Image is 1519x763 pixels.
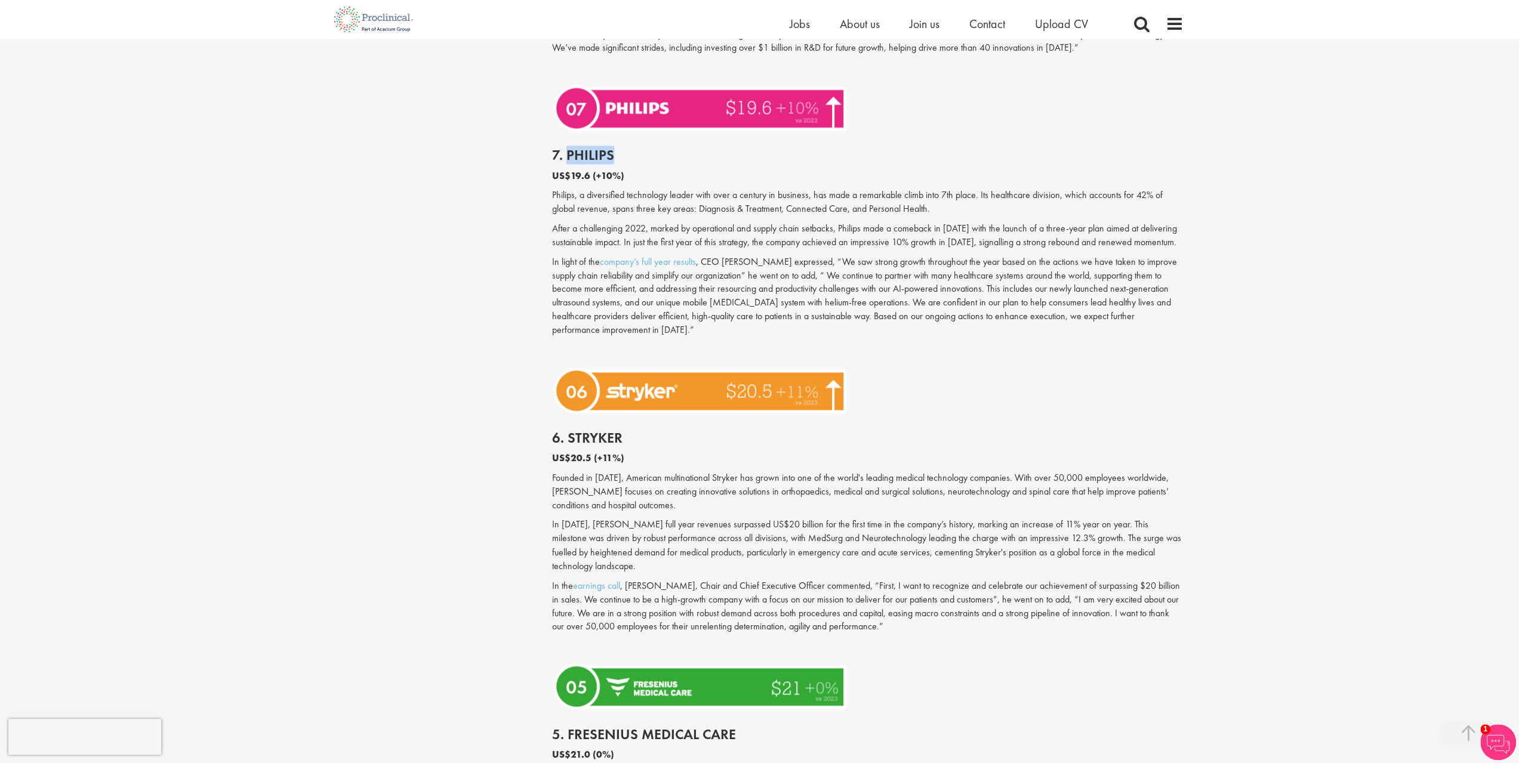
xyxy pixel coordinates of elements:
p: In the , [PERSON_NAME], Chair and Chief Executive Officer commented, “First, I want to recognize ... [552,579,1184,633]
a: Join us [910,16,939,32]
a: About us [840,16,880,32]
b: US$21.0 (0%) [552,747,614,760]
h2: 7. Philips [552,147,1184,163]
h2: 5. Fresenius Medical Care [552,726,1184,742]
b: US$19.6 (+10%) [552,169,624,182]
iframe: reCAPTCHA [8,719,161,755]
a: Upload CV [1035,16,1088,32]
a: Jobs [790,16,810,32]
a: company’s full year results [600,255,696,268]
p: In [DATE], [PERSON_NAME] full year revenues surpassed US$20 billion for the first time in the com... [552,518,1184,572]
span: 1 [1480,724,1490,734]
p: Founded in [DATE], American multinational Stryker has grown into one of the world's leading medic... [552,471,1184,512]
img: Chatbot [1480,724,1516,760]
p: Philips, a diversified technology leader with over a century in business, has made a remarkable c... [552,189,1184,216]
a: earnings call [573,579,620,591]
p: In light of the , CEO [PERSON_NAME] expressed, “We saw strong growth throughout the year based on... [552,255,1184,337]
a: Contact [969,16,1005,32]
b: US$20.5 (+11%) [552,452,624,464]
p: After a challenging 2022, marked by operational and supply chain setbacks, Philips made a comebac... [552,222,1184,249]
h2: 6. Stryker [552,430,1184,446]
